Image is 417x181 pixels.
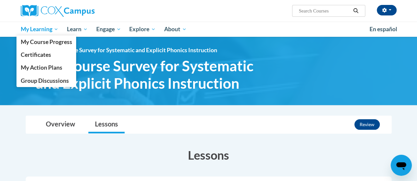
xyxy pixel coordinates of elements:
span: My Learning [20,25,58,33]
a: About [160,22,191,37]
a: My Action Plans [16,61,76,74]
a: En español [365,22,402,36]
a: Engage [92,22,125,37]
span: Engage [96,25,121,33]
span: Pre-Course Survey for Systematic and Explicit Phonics Instruction [49,47,217,54]
a: Cox Campus [21,5,139,17]
a: Explore [125,22,160,37]
img: Cox Campus [21,5,95,17]
h3: Lessons [26,147,392,163]
iframe: Button to launch messaging window [391,155,412,176]
input: Search Courses [298,7,351,15]
a: My Learning [16,22,63,37]
a: Certificates [16,48,76,61]
span: My Action Plans [20,64,62,71]
button: Account Settings [377,5,397,15]
button: Search [351,7,361,15]
a: My Course Progress [16,35,76,48]
a: Group Discussions [16,74,76,87]
span: Certificates [20,51,51,58]
button: Review [354,119,380,130]
a: Lessons [88,116,125,133]
span: En español [370,26,397,33]
span: Pre-Course Survey for Systematic and Explicit Phonics Instruction [36,57,263,92]
a: Learn [63,22,92,37]
span: About [164,25,187,33]
span: Explore [129,25,156,33]
div: Main menu [16,22,402,37]
span: Learn [67,25,88,33]
a: Overview [39,116,82,133]
span: Group Discussions [20,77,69,84]
span: My Course Progress [20,38,72,45]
